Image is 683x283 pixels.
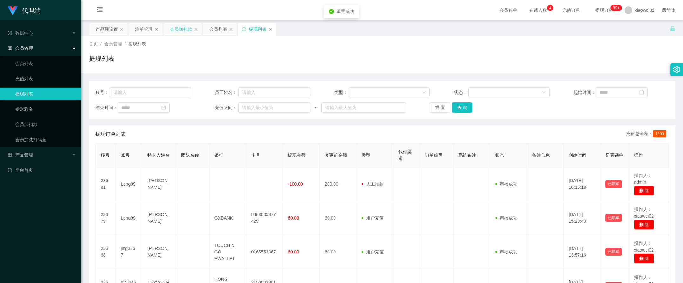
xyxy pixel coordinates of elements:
sup: 4 [547,5,553,11]
div: 充值总金额： [626,130,669,138]
span: 类型 [362,153,370,158]
span: 首页 [89,41,98,46]
span: 60.00 [288,215,299,220]
button: 重 置 [430,102,450,113]
i: 图标: appstore-o [8,153,12,157]
a: 会员加扣款 [15,118,76,131]
div: 注单管理 [135,23,153,35]
span: -100.00 [288,181,303,187]
span: 账号 [121,153,130,158]
span: 提现列表 [128,41,146,46]
i: 图标: table [8,46,12,50]
i: 图标: down [542,90,546,95]
i: 图标: calendar [639,90,644,95]
span: 提现订单列表 [95,130,126,138]
a: 会员加减打码量 [15,133,76,146]
i: 图标: close [194,28,198,31]
td: Long99 [116,167,142,201]
span: 账号： [95,89,110,96]
button: 已锁单 [605,214,622,222]
td: [DATE] 15:29:43 [564,201,600,235]
a: 充值列表 [15,72,76,85]
span: 序号 [101,153,110,158]
td: TOUCH N GO EWALLET [209,235,246,269]
td: 60.00 [320,235,356,269]
div: 提现列表 [249,23,267,35]
i: 图标: global [662,8,666,12]
span: 人工扣款 [362,181,384,187]
span: 卡号 [251,153,260,158]
span: 订单编号 [425,153,443,158]
span: 提现金额 [288,153,306,158]
span: 操作人：xiaowei02 [634,207,654,219]
i: 图标: setting [673,66,680,73]
span: 充值区间： [215,104,238,111]
a: 提现列表 [15,88,76,100]
span: 起始时间： [573,89,596,96]
span: 60.00 [288,249,299,254]
button: 删 除 [634,220,654,230]
span: 状态 [495,153,504,158]
td: GXBANK [209,201,246,235]
span: 团队名称 [181,153,199,158]
i: 图标: check-circle-o [8,31,12,35]
img: logo.9652507e.png [8,6,18,15]
span: 产品管理 [8,152,33,157]
span: 银行 [214,153,223,158]
i: 图标: close [229,28,233,31]
p: 4 [549,5,551,11]
span: / [100,41,102,46]
span: 操作人：xiaowei02 [634,241,654,253]
i: 图标: close [268,28,272,31]
a: 会员列表 [15,57,76,70]
sup: 1207 [611,5,622,11]
span: 用户充值 [362,215,384,220]
td: 23681 [96,167,116,201]
span: 备注信息 [532,153,550,158]
input: 请输入 [110,87,191,97]
span: 充值订单 [559,8,583,12]
span: 会员管理 [8,46,33,51]
span: 状态： [454,89,469,96]
span: 员工姓名： [215,89,238,96]
span: 是否锁单 [605,153,623,158]
a: 赠送彩金 [15,103,76,115]
td: jing3367 [116,235,142,269]
span: 系统备注 [458,153,476,158]
button: 查 询 [452,102,472,113]
a: 图标: dashboard平台首页 [8,164,76,176]
td: [DATE] 13:57:16 [564,235,600,269]
button: 删 除 [634,253,654,264]
td: 200.00 [320,167,356,201]
span: 审核成功 [495,249,517,254]
td: 23668 [96,235,116,269]
td: [PERSON_NAME] [142,167,176,201]
span: 用户充值 [362,249,384,254]
td: 60.00 [320,201,356,235]
td: [DATE] 16:15:18 [564,167,600,201]
span: 提现订单 [592,8,616,12]
span: 持卡人姓名 [147,153,170,158]
span: 结束时间： [95,104,118,111]
td: [PERSON_NAME] [142,235,176,269]
i: 图标: menu-fold [89,0,111,21]
span: 操作 [634,153,643,158]
span: / [125,41,126,46]
span: 重置成功 [336,9,354,14]
div: 会员列表 [209,23,227,35]
button: 已锁单 [605,180,622,188]
button: 删 除 [634,186,654,196]
div: 产品预设置 [96,23,118,35]
h1: 提现列表 [89,54,114,63]
td: 8888005377429 [246,201,283,235]
button: 已锁单 [605,248,622,256]
span: 审核成功 [495,215,517,220]
td: [PERSON_NAME] [142,201,176,235]
span: 变更前金额 [325,153,347,158]
span: 代付渠道 [398,149,412,161]
i: 图标: close [155,28,159,31]
i: 图标: down [422,90,426,95]
span: 在线人数 [526,8,550,12]
i: icon: check-circle [329,9,334,14]
i: 图标: close [120,28,124,31]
